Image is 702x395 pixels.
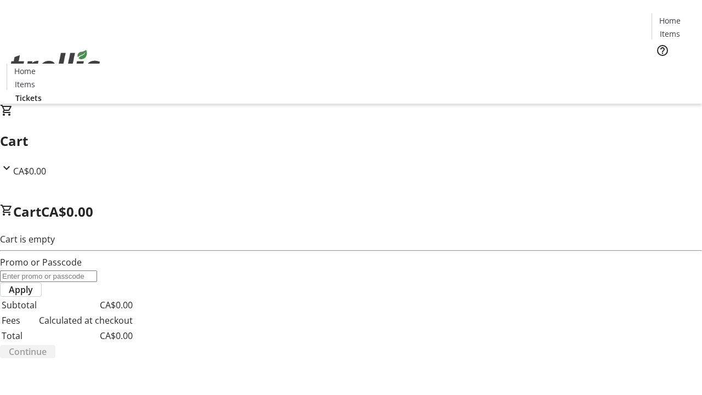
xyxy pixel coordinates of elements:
[14,65,36,77] span: Home
[38,313,133,328] td: Calculated at checkout
[659,15,681,26] span: Home
[660,28,680,39] span: Items
[7,65,42,77] a: Home
[7,92,50,104] a: Tickets
[15,78,35,90] span: Items
[9,283,33,296] span: Apply
[38,298,133,312] td: CA$0.00
[660,64,687,75] span: Tickets
[1,313,37,328] td: Fees
[13,165,46,177] span: CA$0.00
[652,64,695,75] a: Tickets
[1,298,37,312] td: Subtotal
[7,78,42,90] a: Items
[38,329,133,343] td: CA$0.00
[652,28,687,39] a: Items
[652,15,687,26] a: Home
[1,329,37,343] td: Total
[7,38,104,93] img: Orient E2E Organization VdKtsHugBu's Logo
[15,92,42,104] span: Tickets
[652,39,673,61] button: Help
[41,202,93,221] span: CA$0.00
